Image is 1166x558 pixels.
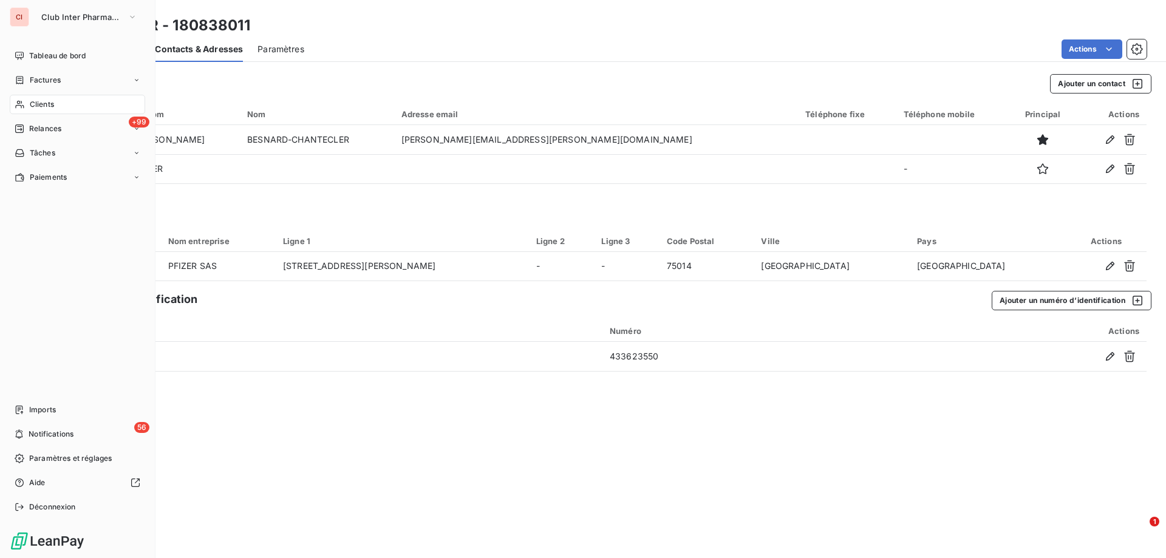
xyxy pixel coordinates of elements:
[10,473,145,492] a: Aide
[992,291,1151,310] button: Ajouter un numéro d’identification
[529,252,595,281] td: -
[594,252,660,281] td: -
[161,252,276,281] td: PFIZER SAS
[30,148,55,158] span: Tâches
[29,429,73,440] span: Notifications
[58,342,602,371] td: SIREN
[601,236,652,246] div: Ligne 3
[1125,517,1154,546] iframe: Intercom live chat
[29,50,86,61] span: Tableau de bord
[30,172,67,183] span: Paiements
[29,453,112,464] span: Paramètres et réglages
[29,477,46,488] span: Aide
[134,422,149,433] span: 56
[904,109,1003,119] div: Téléphone mobile
[283,236,522,246] div: Ligne 1
[10,531,85,551] img: Logo LeanPay
[910,252,1066,281] td: [GEOGRAPHIC_DATA]
[394,125,798,154] td: [PERSON_NAME][EMAIL_ADDRESS][PERSON_NAME][DOMAIN_NAME]
[761,236,902,246] div: Ville
[129,117,149,128] span: +99
[667,236,746,246] div: Code Postal
[29,502,76,512] span: Déconnexion
[29,404,56,415] span: Imports
[168,236,268,246] div: Nom entreprise
[602,342,898,371] td: 433623550
[107,15,250,36] h3: PFIZER - 180838011
[257,43,304,55] span: Paramètres
[917,236,1059,246] div: Pays
[1050,74,1151,94] button: Ajouter un contact
[905,326,1139,336] div: Actions
[66,325,595,336] div: Type
[240,125,394,154] td: BESNARD-CHANTECLER
[896,154,1010,183] td: -
[1073,236,1139,246] div: Actions
[805,109,889,119] div: Téléphone fixe
[536,236,587,246] div: Ligne 2
[127,154,240,183] td: PFIZER
[276,252,529,281] td: [STREET_ADDRESS][PERSON_NAME]
[1150,517,1159,526] span: 1
[10,7,29,27] div: CI
[30,75,61,86] span: Factures
[610,326,890,336] div: Numéro
[127,125,240,154] td: [PERSON_NAME]
[754,252,910,281] td: [GEOGRAPHIC_DATA]
[247,109,387,119] div: Nom
[401,109,791,119] div: Adresse email
[30,99,54,110] span: Clients
[155,43,243,55] span: Contacts & Adresses
[660,252,754,281] td: 75014
[1062,39,1122,59] button: Actions
[134,109,233,119] div: Prénom
[1017,109,1069,119] div: Principal
[29,123,61,134] span: Relances
[1083,109,1139,119] div: Actions
[41,12,123,22] span: Club Inter Pharmaceutique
